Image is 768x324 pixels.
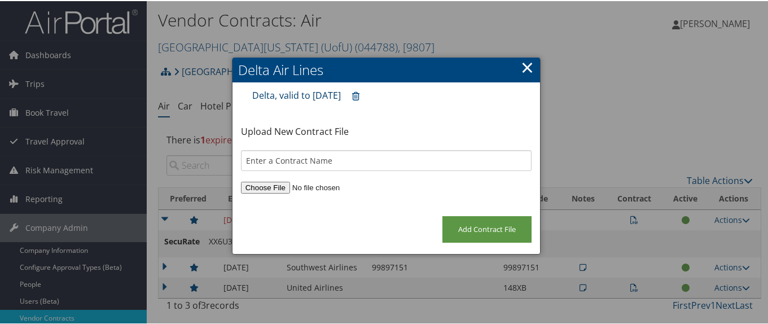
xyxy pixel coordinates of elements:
a: × [521,55,534,77]
input: Enter a Contract Name [241,149,532,170]
input: Add Contract File [442,215,532,242]
a: Delta, valid to [DATE] [252,88,341,100]
h2: Delta Air Lines [232,56,541,81]
a: Remove contract [346,85,365,106]
p: Upload New Contract File [241,124,532,138]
